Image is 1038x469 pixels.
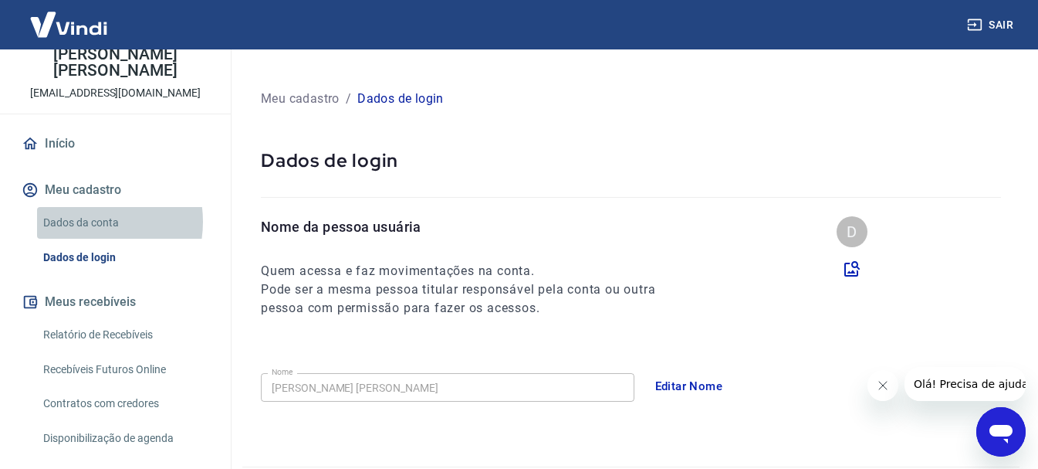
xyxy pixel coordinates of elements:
[261,262,684,280] h6: Quem acessa e faz movimentações na conta.
[647,370,732,403] button: Editar Nome
[261,280,684,318] h6: Pode ser a mesma pessoa titular responsável pela conta ou outra pessoa com permissão para fazer o...
[19,173,212,207] button: Meu cadastro
[261,216,684,237] p: Nome da pessoa usuária
[357,90,444,108] p: Dados de login
[867,370,898,401] iframe: Fechar mensagem
[37,242,212,274] a: Dados de login
[19,285,212,319] button: Meus recebíveis
[37,423,212,454] a: Disponibilização de agenda
[9,11,130,23] span: Olá! Precisa de ajuda?
[272,366,293,378] label: Nome
[37,354,212,386] a: Recebíveis Futuros Online
[37,388,212,420] a: Contratos com credores
[964,11,1019,39] button: Sair
[19,127,212,161] a: Início
[30,85,201,101] p: [EMAIL_ADDRESS][DOMAIN_NAME]
[976,407,1026,457] iframe: Botão para abrir a janela de mensagens
[261,90,340,108] p: Meu cadastro
[12,46,218,79] p: [PERSON_NAME] [PERSON_NAME]
[19,1,119,48] img: Vindi
[37,319,212,351] a: Relatório de Recebíveis
[837,216,867,247] div: D
[261,148,1001,172] p: Dados de login
[346,90,351,108] p: /
[904,367,1026,401] iframe: Mensagem da empresa
[37,207,212,239] a: Dados da conta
